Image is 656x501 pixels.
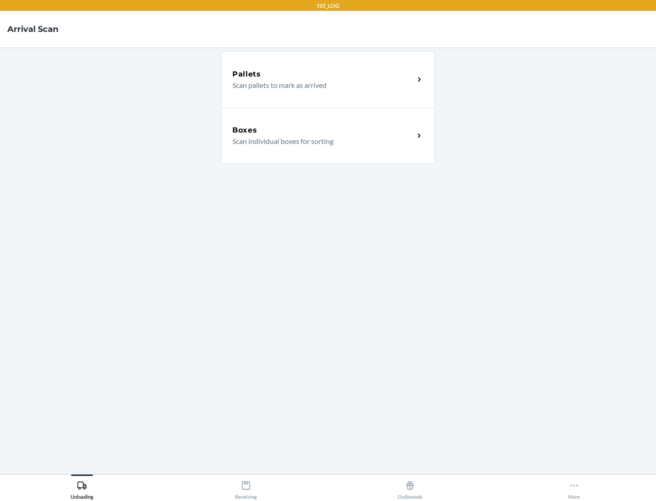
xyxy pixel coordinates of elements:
h4: Arrival Scan [7,23,58,35]
div: Outbounds [398,477,422,500]
h5: Pallets [232,69,261,80]
p: Scan individual boxes for sorting [232,136,407,147]
button: Receiving [164,475,328,500]
h5: Boxes [232,125,257,136]
a: PalletsScan pallets to mark as arrived [221,51,435,107]
button: Outbounds [328,475,492,500]
p: Scan pallets to mark as arrived [232,80,407,91]
div: Receiving [235,477,257,500]
button: More [492,475,656,500]
div: More [568,477,580,500]
div: Unloading [71,477,93,500]
a: BoxesScan individual boxes for sorting [221,107,435,164]
p: TST_LOG [317,2,339,10]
